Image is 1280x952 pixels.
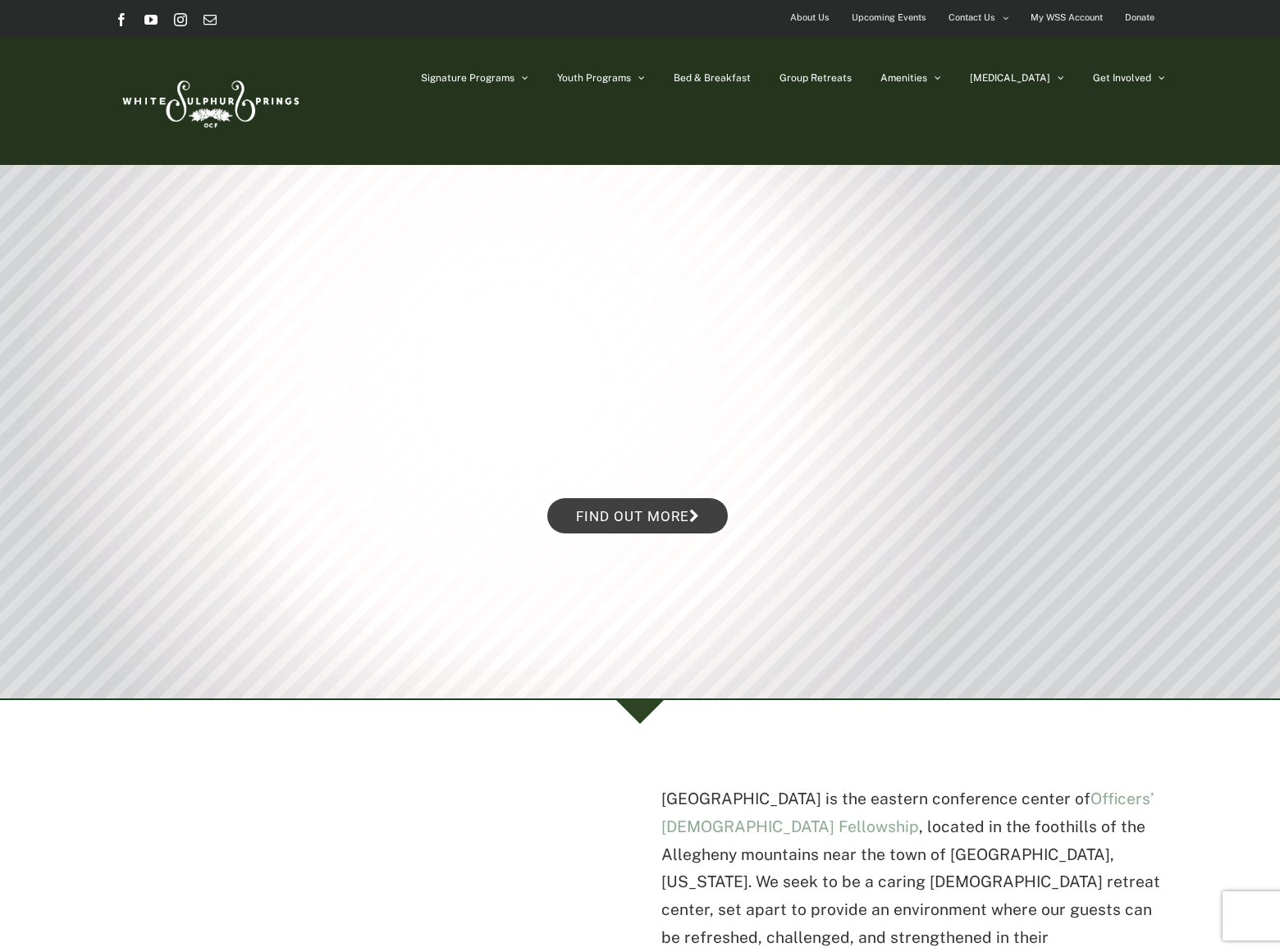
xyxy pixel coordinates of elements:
span: My WSS Account [1031,6,1103,30]
a: Instagram [174,13,187,26]
a: Amenities [880,37,941,119]
a: YouTube [144,13,158,26]
span: Upcoming Events [852,6,926,30]
a: [MEDICAL_DATA] [970,37,1064,119]
a: Find out more [547,498,728,533]
a: Signature Programs [421,37,528,119]
span: About Us [790,6,830,30]
img: White Sulphur Springs Logo [115,62,304,140]
rs-layer: Winter Retreats at the Springs [277,399,1000,465]
nav: Main Menu [421,37,1165,119]
a: Facebook [115,13,128,26]
a: Group Retreats [779,37,852,119]
span: Donate [1125,6,1154,30]
a: Get Involved [1093,37,1165,119]
span: Signature Programs [421,73,514,83]
span: Amenities [880,73,927,83]
span: Group Retreats [779,73,852,83]
a: Youth Programs [557,37,645,119]
a: Bed & Breakfast [674,37,751,119]
span: [MEDICAL_DATA] [970,73,1050,83]
span: Get Involved [1093,73,1151,83]
span: Youth Programs [557,73,631,83]
a: Email [203,13,217,26]
a: Officers’ [DEMOGRAPHIC_DATA] Fellowship [661,790,1154,835]
span: Bed & Breakfast [674,73,751,83]
span: Contact Us [949,6,995,30]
